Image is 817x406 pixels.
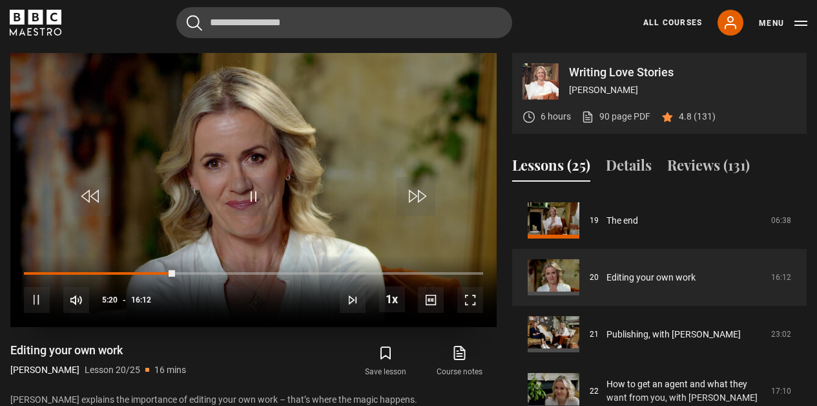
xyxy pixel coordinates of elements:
[154,363,186,377] p: 16 mins
[512,155,590,182] button: Lessons (25)
[667,155,750,182] button: Reviews (131)
[457,287,483,313] button: Fullscreen
[10,363,79,377] p: [PERSON_NAME]
[606,328,741,341] a: Publishing, with [PERSON_NAME]
[187,15,202,31] button: Submit the search query
[10,10,61,36] svg: BBC Maestro
[606,378,763,405] a: How to get an agent and what they want from you, with [PERSON_NAME]
[569,83,796,97] p: [PERSON_NAME]
[379,286,405,312] button: Playback Rate
[759,17,807,30] button: Toggle navigation
[63,287,89,313] button: Mute
[102,288,118,312] span: 5:20
[24,287,50,313] button: Pause
[24,272,483,275] div: Progress Bar
[349,343,422,380] button: Save lesson
[569,67,796,78] p: Writing Love Stories
[10,53,497,327] video-js: Video Player
[423,343,497,380] a: Course notes
[581,110,650,123] a: 90 page PDF
[10,343,186,358] h1: Editing your own work
[643,17,702,28] a: All Courses
[85,363,140,377] p: Lesson 20/25
[606,271,696,284] a: Editing your own work
[418,287,444,313] button: Captions
[679,110,716,123] p: 4.8 (131)
[131,288,151,312] span: 16:12
[123,295,126,304] span: -
[606,214,638,228] a: The end
[541,110,571,123] p: 6 hours
[606,155,652,182] button: Details
[340,287,366,313] button: Next Lesson
[176,7,512,38] input: Search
